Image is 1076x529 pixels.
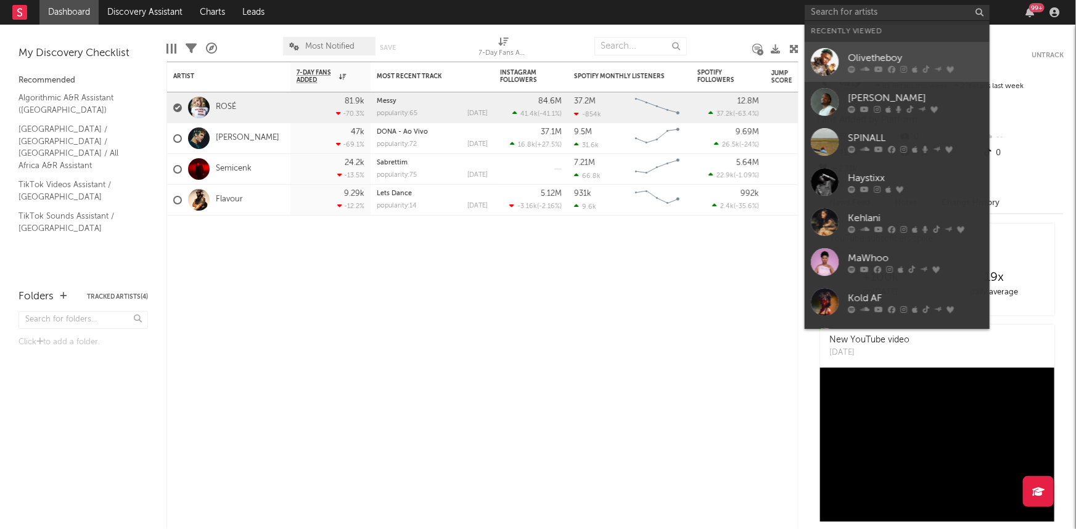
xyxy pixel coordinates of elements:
a: Kold AF [805,282,990,322]
div: Folders [18,289,54,304]
div: Jump Score [771,70,802,84]
div: [DATE] [467,172,488,179]
div: [PERSON_NAME] [848,91,984,105]
div: 12.8M [737,97,759,105]
div: 84.6M [538,97,562,105]
span: 16.8k [518,142,535,148]
div: My Discovery Checklist [18,46,148,61]
div: 72.6 [771,100,821,115]
div: 7-Day Fans Added (7-Day Fans Added) [479,46,528,61]
div: popularity: 75 [377,172,417,179]
div: Filters [186,31,197,67]
div: Olivetheboy [848,50,984,65]
span: 41.4k [520,111,538,118]
div: 71.7 [771,131,821,146]
div: SPINALL [848,131,984,145]
div: ( ) [509,202,562,210]
span: 2.4k [720,203,734,210]
div: Edit Columns [166,31,176,67]
a: Semicenk [216,164,252,174]
span: -41.1 % [540,111,560,118]
a: MaWhoo [805,242,990,282]
div: Lets Dance [377,190,488,197]
div: ( ) [510,140,562,148]
div: Click to add a folder. [18,335,148,350]
div: Haystixx [848,171,984,185]
svg: Chart title [630,92,685,123]
div: New YouTube video [829,334,910,347]
div: 54.5 [771,193,821,208]
svg: Chart title [630,185,685,216]
div: 0 [982,145,1064,161]
a: Kehlani [805,202,990,242]
div: Sabrettim [377,160,488,166]
a: Algorithmic A&R Assistant ([GEOGRAPHIC_DATA]) [18,91,136,116]
svg: Chart title [630,123,685,154]
div: Messy [377,98,488,105]
div: MaWhoo [848,251,984,265]
span: Most Notified [305,42,355,50]
button: 99+ [1025,7,1034,17]
div: Spotify Monthly Listeners [574,73,667,80]
div: popularity: 14 [377,203,417,209]
div: -12.2 % [337,202,364,210]
span: 37.2k [717,111,733,118]
div: 7.21M [574,159,595,167]
a: Olivetheboy [805,42,990,82]
input: Search for folders... [18,311,148,329]
a: Haystixx [805,162,990,202]
button: Untrack [1032,49,1064,62]
div: 68.9 [771,162,821,177]
div: [DATE] [467,141,488,148]
div: A&R Pipeline [206,31,217,67]
a: DONA - Ao Vivo [377,129,428,135]
div: popularity: 72 [377,141,417,148]
div: [DATE] [829,347,910,359]
a: Joeboy [805,322,990,362]
a: [PERSON_NAME] [805,82,990,122]
div: 992k [741,190,759,198]
div: 5.64M [736,159,759,167]
span: -63.4 % [735,111,757,118]
span: -24 % [741,142,757,148]
div: 99 + [1029,3,1045,12]
span: 26.5k [722,142,739,148]
span: 22.9k [717,172,734,179]
div: 37.1M [541,128,562,136]
div: 931k [574,190,591,198]
a: [GEOGRAPHIC_DATA] / [GEOGRAPHIC_DATA] / [GEOGRAPHIC_DATA] / All Africa A&R Assistant [18,123,136,172]
div: ( ) [714,140,759,148]
div: 47k [351,128,364,136]
span: 7-Day Fans Added [297,69,336,84]
div: ( ) [512,110,562,118]
div: [DATE] [467,203,488,209]
div: Kehlani [848,211,984,225]
div: 9.69M [736,128,759,136]
span: -1.09 % [736,172,757,179]
button: Tracked Artists(4) [87,294,148,300]
div: -70.3 % [336,110,364,118]
a: TikTok Videos Assistant / [GEOGRAPHIC_DATA] [18,178,136,203]
a: TikTok Sounds Assistant / [GEOGRAPHIC_DATA] [18,209,136,235]
div: -854k [574,110,601,118]
div: DONA - Ao Vivo [377,129,488,135]
a: Lets Dance [377,190,412,197]
span: -2.16 % [539,203,560,210]
span: -35.6 % [736,203,757,210]
div: -- [982,129,1064,145]
div: -13.5 % [337,171,364,179]
div: Kold AF [848,291,984,305]
div: 9.29k [344,190,364,198]
div: ( ) [712,202,759,210]
a: Flavour [216,195,243,205]
a: SPINALL [805,122,990,162]
div: 24.2k [345,159,364,167]
div: Most Recent Track [377,73,469,80]
div: 37.2M [574,97,596,105]
div: Artist [173,73,266,80]
a: [PERSON_NAME] [216,133,279,143]
input: Search... [594,37,687,55]
div: Recommended [18,73,148,88]
div: 5.12M [541,190,562,198]
span: +27.5 % [537,142,560,148]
